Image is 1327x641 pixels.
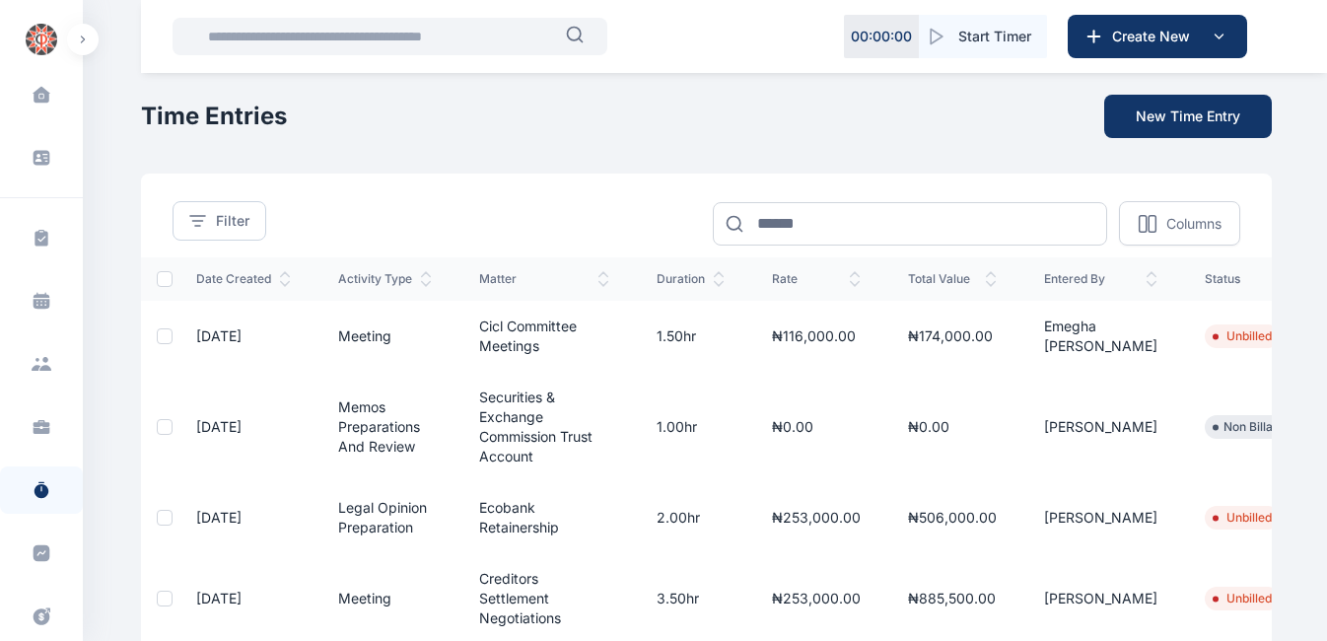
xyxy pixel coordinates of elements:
[657,509,700,526] span: 2.00hr
[1205,271,1297,287] span: status
[908,327,993,344] span: ₦174,000.00
[1119,201,1240,246] button: Columns
[1020,372,1181,482] td: [PERSON_NAME]
[173,301,314,372] td: [DATE]
[657,418,697,435] span: 1.00hr
[173,482,314,553] td: [DATE]
[908,509,997,526] span: ₦506,000.00
[455,301,633,372] td: Cicl Committee Meetings
[455,482,633,553] td: Ecobank Retainership
[1044,271,1157,287] span: Entered By
[141,101,287,132] h2: Time Entries
[338,590,391,606] a: Meeting
[772,418,813,435] span: ₦0.00
[908,418,949,435] span: ₦0.00
[1104,27,1207,46] span: Create New
[919,15,1047,58] button: Start Timer
[1104,95,1272,138] button: New Time Entry
[657,590,699,606] span: 3.50hr
[338,398,420,455] a: Memos preparations and review
[1020,482,1181,553] td: [PERSON_NAME]
[1020,301,1181,372] td: Emegha [PERSON_NAME]
[772,590,861,606] span: ₦253,000.00
[908,590,996,606] span: ₦885,500.00
[196,271,291,287] span: Date Created
[173,372,314,482] td: [DATE]
[908,271,997,287] span: Total Value
[479,271,609,287] span: Matter
[216,211,249,231] span: Filter
[772,327,856,344] span: ₦116,000.00
[455,372,633,482] td: Securities & Exchange Commission Trust Account
[772,509,861,526] span: ₦253,000.00
[338,271,432,287] span: Activity Type
[1068,15,1247,58] button: Create New
[657,271,725,287] span: Duration
[1213,328,1272,344] li: Unbilled
[173,201,266,241] button: Filter
[1213,510,1272,526] li: Unbilled
[772,271,861,287] span: Rate
[338,327,391,344] a: Meeting
[958,27,1031,46] span: Start Timer
[1213,591,1272,606] li: Unbilled
[1213,419,1290,435] li: Non Billable
[657,327,696,344] span: 1.50hr
[851,27,912,46] p: 00 : 00 : 00
[338,499,427,535] a: Legal opinion preparation
[1166,214,1222,234] p: Columns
